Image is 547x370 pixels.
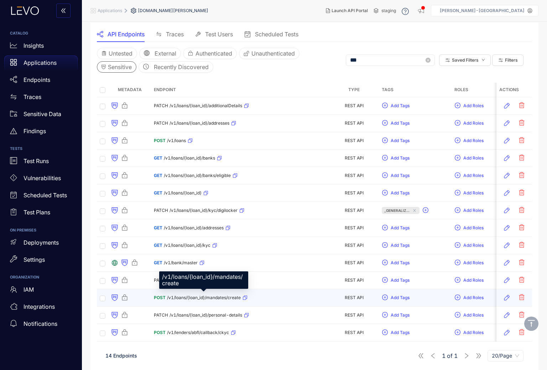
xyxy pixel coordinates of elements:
[454,309,484,321] button: plus-circleAdd Roles
[492,350,519,361] span: 20/Page
[24,42,44,49] p: Insights
[170,313,242,318] span: /v1/loans/{loan_id}/personal-details
[332,225,376,230] div: REST API
[382,257,410,269] button: plus-circleAdd Tags
[391,260,410,265] span: Add Tags
[24,158,49,164] p: Test Runs
[154,278,168,283] span: PATCH
[4,73,78,90] a: Endpoints
[164,191,202,196] span: /v1/loans/{loan_id}
[391,138,410,143] span: Add Tags
[183,48,237,59] button: Authenticated
[143,64,149,70] span: clock-circle
[496,83,532,97] th: Actions
[4,317,78,334] a: Notifications
[426,58,431,63] span: close-circle
[426,57,431,63] span: close-circle
[454,100,484,111] button: plus-circleAdd Roles
[463,173,484,178] span: Add Roles
[455,242,460,249] span: plus-circle
[205,31,233,37] span: Test Users
[391,313,410,318] span: Add Tags
[139,61,213,73] button: clock-circleRecently Discovered
[454,187,484,199] button: plus-circleAdd Roles
[454,118,484,129] button: plus-circleAdd Roles
[382,242,388,249] span: plus-circle
[391,295,410,300] span: Add Tags
[463,313,484,318] span: Add Roles
[4,124,78,141] a: Findings
[105,353,137,359] span: 14 Endpoints
[455,329,460,336] span: plus-circle
[195,31,201,37] span: tool
[170,103,242,108] span: /v1/loans/{loan_id}/additionalDetails
[239,48,299,59] button: Unauthenticated
[454,222,484,234] button: plus-circleAdd Roles
[4,38,78,56] a: Insights
[463,330,484,335] span: Add Roles
[391,173,410,178] span: Add Tags
[412,209,417,212] span: close
[154,243,162,248] span: GET
[61,8,66,14] span: double-left
[332,173,376,178] div: REST API
[154,138,166,143] span: POST
[24,94,41,100] p: Traces
[10,275,72,280] h6: ORGANIZATION
[24,239,59,246] p: Deployments
[381,8,396,13] span: staging
[164,260,198,265] span: /v1/bank/master
[255,31,298,37] span: Scheduled Tests
[382,190,388,196] span: plus-circle
[454,240,484,251] button: plus-circleAdd Roles
[454,353,458,359] span: 1
[455,155,460,161] span: plus-circle
[164,225,224,230] span: /v1/loans/{loan_id}/addresses
[154,121,168,126] span: PATCH
[382,277,388,283] span: plus-circle
[382,329,388,336] span: plus-circle
[109,50,132,57] span: Untested
[382,295,388,301] span: plus-circle
[154,191,162,196] span: GET
[4,154,78,171] a: Test Runs
[4,235,78,252] a: Deployments
[455,103,460,109] span: plus-circle
[382,327,410,338] button: plus-circleAdd Tags
[454,135,484,146] button: plus-circleAdd Roles
[24,321,57,327] p: Notifications
[170,208,238,213] span: /v1/loans/{loan_id}/kyc/digilocker
[332,121,376,126] div: REST API
[332,208,376,213] div: REST API
[144,50,150,57] span: global
[167,138,186,143] span: /v1/loans
[463,138,484,143] span: Add Roles
[108,31,145,37] span: API Endpoints
[170,121,229,126] span: /v1/loans/{loan_id}/addresses
[422,205,432,216] button: plus-circle
[439,54,491,66] button: Saved Filtersdown
[24,303,55,310] p: Integrations
[155,50,176,57] span: External
[10,228,72,233] h6: ON PREMISES
[452,58,479,63] span: Saved Filters
[382,103,388,109] span: plus-circle
[154,64,209,70] span: Recently Discovered
[463,208,484,213] span: Add Roles
[463,191,484,196] span: Add Roles
[382,170,410,181] button: plus-circleAdd Tags
[463,243,484,248] span: Add Roles
[505,58,518,63] span: Filters
[154,156,162,161] span: GET
[463,225,484,230] span: Add Roles
[10,93,17,100] span: swap
[139,48,181,59] button: globalExternal
[97,48,137,59] button: Untested
[154,173,162,178] span: GET
[391,243,410,248] span: Add Tags
[384,207,410,214] span: _generaliz...
[463,156,484,161] span: Add Roles
[151,83,329,97] th: Endpoint
[455,207,460,214] span: plus-circle
[382,240,410,251] button: plus-circleAdd Tags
